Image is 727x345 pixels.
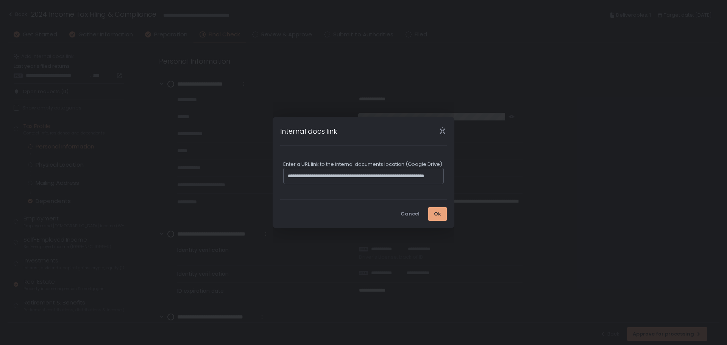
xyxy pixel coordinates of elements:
[401,211,420,217] div: Cancel
[280,126,337,136] h1: Internal docs link
[283,161,444,168] div: Enter a URL link to the internal documents location (Google Drive)
[434,211,441,217] div: Ok
[428,207,447,221] button: Ok
[430,127,454,136] div: Close
[395,207,425,221] button: Cancel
